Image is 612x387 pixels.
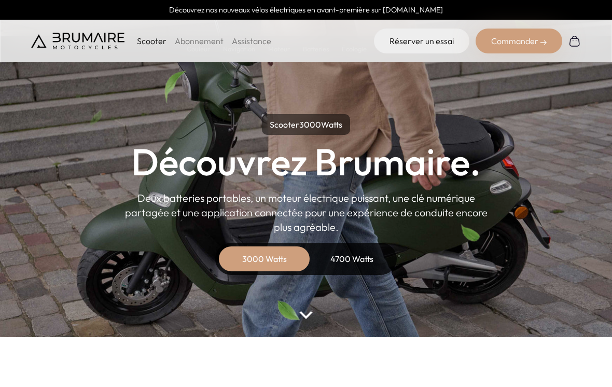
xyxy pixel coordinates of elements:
[232,36,271,46] a: Assistance
[476,29,562,53] div: Commander
[175,36,224,46] a: Abonnement
[31,33,124,49] img: Brumaire Motocycles
[540,39,547,46] img: right-arrow-2.png
[137,35,166,47] p: Scooter
[374,29,469,53] a: Réserver un essai
[124,191,488,234] p: Deux batteries portables, un moteur électrique puissant, une clé numérique partagée et une applic...
[299,119,321,130] span: 3000
[310,246,393,271] div: 4700 Watts
[299,311,313,319] img: arrow-bottom.png
[223,246,306,271] div: 3000 Watts
[568,35,581,47] img: Panier
[262,114,350,135] p: Scooter Watts
[131,143,481,181] h1: Découvrez Brumaire.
